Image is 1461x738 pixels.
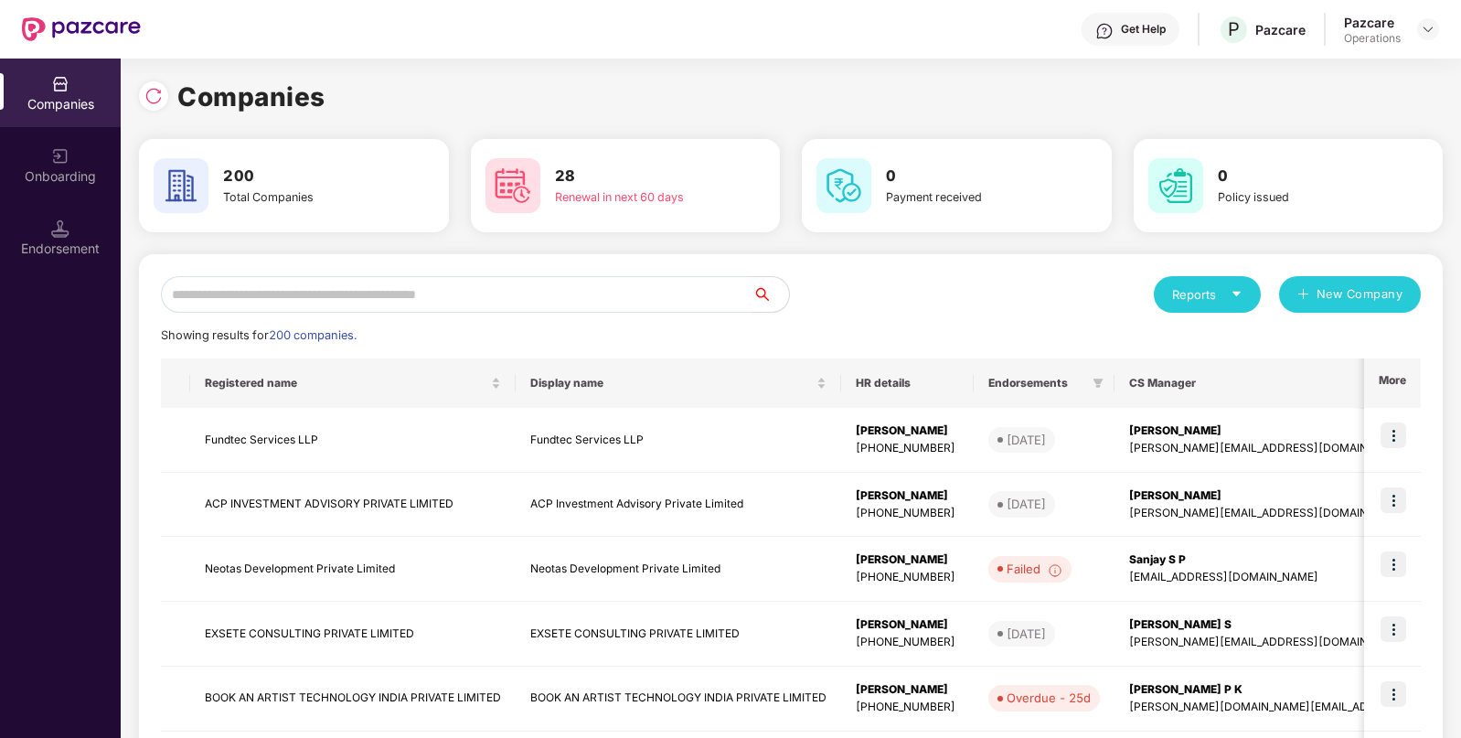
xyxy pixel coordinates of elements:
img: svg+xml;base64,PHN2ZyBpZD0iSGVscC0zMngzMiIgeG1sbnM9Imh0dHA6Ly93d3cudzMub3JnLzIwMDAvc3ZnIiB3aWR0aD... [1095,22,1114,40]
td: Fundtec Services LLP [516,408,841,473]
span: filter [1089,372,1107,394]
img: svg+xml;base64,PHN2ZyB4bWxucz0iaHR0cDovL3d3dy53My5vcmcvMjAwMC9zdmciIHdpZHRoPSI2MCIgaGVpZ2h0PSI2MC... [1148,158,1203,213]
h1: Companies [177,77,325,117]
th: HR details [841,358,974,408]
img: icon [1381,681,1406,707]
span: Registered name [205,376,487,390]
button: search [752,276,790,313]
div: [DATE] [1007,495,1046,513]
div: Reports [1172,285,1242,304]
img: svg+xml;base64,PHN2ZyBpZD0iUmVsb2FkLTMyeDMyIiB4bWxucz0iaHR0cDovL3d3dy53My5vcmcvMjAwMC9zdmciIHdpZH... [144,87,163,105]
span: New Company [1317,285,1403,304]
span: caret-down [1231,288,1242,300]
span: P [1228,18,1240,40]
img: icon [1381,551,1406,577]
th: Display name [516,358,841,408]
img: svg+xml;base64,PHN2ZyB3aWR0aD0iMjAiIGhlaWdodD0iMjAiIHZpZXdCb3g9IjAgMCAyMCAyMCIgZmlsbD0ibm9uZSIgeG... [51,147,69,166]
div: [DATE] [1007,625,1046,643]
img: svg+xml;base64,PHN2ZyBpZD0iQ29tcGFuaWVzIiB4bWxucz0iaHR0cDovL3d3dy53My5vcmcvMjAwMC9zdmciIHdpZHRoPS... [51,75,69,93]
td: ACP Investment Advisory Private Limited [516,473,841,538]
div: Get Help [1121,22,1166,37]
span: search [752,287,789,302]
div: [PERSON_NAME] [856,616,959,634]
div: [PHONE_NUMBER] [856,699,959,716]
div: [PERSON_NAME] [856,551,959,569]
td: ACP INVESTMENT ADVISORY PRIVATE LIMITED [190,473,516,538]
div: Pazcare [1255,21,1306,38]
span: Display name [530,376,813,390]
span: 200 companies. [269,328,357,342]
td: BOOK AN ARTIST TECHNOLOGY INDIA PRIVATE LIMITED [516,667,841,732]
div: [PERSON_NAME] [856,422,959,440]
div: [DATE] [1007,431,1046,449]
div: Renewal in next 60 days [555,188,712,207]
img: icon [1381,422,1406,448]
div: [PHONE_NUMBER] [856,440,959,457]
h3: 200 [223,165,380,188]
div: Total Companies [223,188,380,207]
div: Policy issued [1218,188,1375,207]
img: icon [1381,616,1406,642]
div: Operations [1344,31,1401,46]
td: Fundtec Services LLP [190,408,516,473]
span: plus [1297,288,1309,303]
th: More [1364,358,1421,408]
img: svg+xml;base64,PHN2ZyB3aWR0aD0iMTQuNSIgaGVpZ2h0PSIxNC41IiB2aWV3Qm94PSIwIDAgMTYgMTYiIGZpbGw9Im5vbm... [51,219,69,238]
img: svg+xml;base64,PHN2ZyB4bWxucz0iaHR0cDovL3d3dy53My5vcmcvMjAwMC9zdmciIHdpZHRoPSI2MCIgaGVpZ2h0PSI2MC... [154,158,208,213]
span: Showing results for [161,328,357,342]
div: [PHONE_NUMBER] [856,569,959,586]
span: Endorsements [988,376,1085,390]
td: Neotas Development Private Limited [190,537,516,602]
h3: 28 [555,165,712,188]
div: Failed [1007,560,1062,578]
img: svg+xml;base64,PHN2ZyBpZD0iRHJvcGRvd24tMzJ4MzIiIHhtbG5zPSJodHRwOi8vd3d3LnczLm9yZy8yMDAwL3N2ZyIgd2... [1421,22,1435,37]
div: [PERSON_NAME] [856,681,959,699]
img: icon [1381,487,1406,513]
button: plusNew Company [1279,276,1421,313]
span: filter [1093,378,1104,389]
div: Overdue - 25d [1007,689,1091,707]
img: svg+xml;base64,PHN2ZyB4bWxucz0iaHR0cDovL3d3dy53My5vcmcvMjAwMC9zdmciIHdpZHRoPSI2MCIgaGVpZ2h0PSI2MC... [816,158,871,213]
td: EXSETE CONSULTING PRIVATE LIMITED [516,602,841,667]
img: svg+xml;base64,PHN2ZyBpZD0iSW5mb18tXzMyeDMyIiBkYXRhLW5hbWU9IkluZm8gLSAzMngzMiIgeG1sbnM9Imh0dHA6Ly... [1048,563,1062,578]
h3: 0 [886,165,1043,188]
div: [PHONE_NUMBER] [856,505,959,522]
h3: 0 [1218,165,1375,188]
div: Payment received [886,188,1043,207]
th: Registered name [190,358,516,408]
td: Neotas Development Private Limited [516,537,841,602]
div: [PHONE_NUMBER] [856,634,959,651]
img: svg+xml;base64,PHN2ZyB4bWxucz0iaHR0cDovL3d3dy53My5vcmcvMjAwMC9zdmciIHdpZHRoPSI2MCIgaGVpZ2h0PSI2MC... [485,158,540,213]
div: Pazcare [1344,14,1401,31]
td: BOOK AN ARTIST TECHNOLOGY INDIA PRIVATE LIMITED [190,667,516,732]
td: EXSETE CONSULTING PRIVATE LIMITED [190,602,516,667]
div: [PERSON_NAME] [856,487,959,505]
img: New Pazcare Logo [22,17,141,41]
